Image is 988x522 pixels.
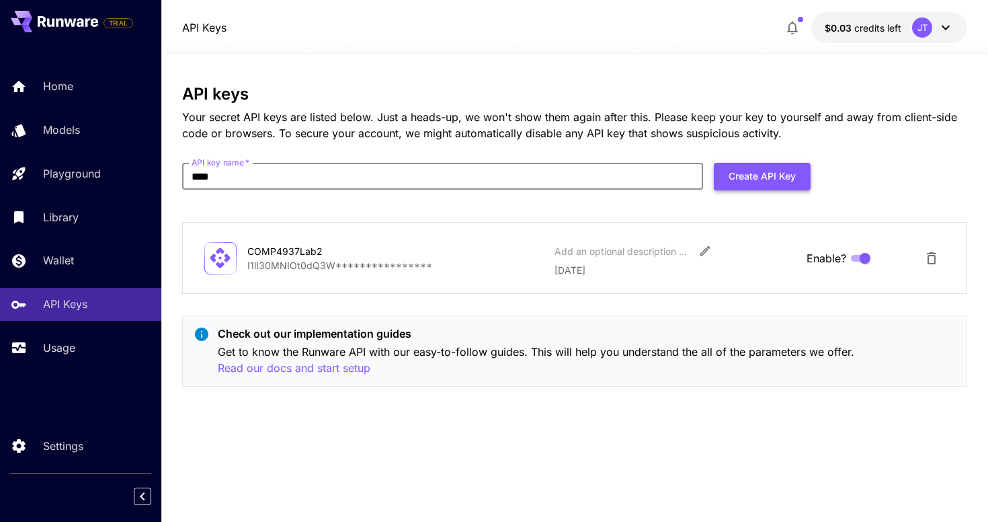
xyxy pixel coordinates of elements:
[182,109,968,141] p: Your secret API keys are listed below. Just a heads-up, we won't show them again after this. Plea...
[192,157,249,168] label: API key name
[825,22,854,34] span: $0.03
[218,326,956,342] p: Check out our implementation guides
[43,122,80,138] p: Models
[104,15,133,31] span: Add your payment card to enable full platform functionality.
[247,244,382,258] div: COMP4937Lab2
[43,340,75,356] p: Usage
[825,21,901,35] div: $0.0272
[104,18,132,28] span: TRIAL
[218,344,956,377] p: Get to know the Runware API with our easy-to-follow guides. This will help you understand the all...
[134,488,151,505] button: Collapse sidebar
[807,250,846,266] span: Enable?
[144,484,161,509] div: Collapse sidebar
[182,20,227,36] nav: breadcrumb
[714,163,811,190] button: Create API Key
[218,360,370,377] button: Read our docs and start setup
[554,244,689,258] div: Add an optional description or comment
[43,438,83,454] p: Settings
[43,78,73,94] p: Home
[912,17,932,38] div: JT
[854,22,901,34] span: credits left
[811,12,967,43] button: $0.0272JT
[43,165,101,182] p: Playground
[43,252,74,268] p: Wallet
[43,209,79,225] p: Library
[43,296,87,312] p: API Keys
[182,85,968,104] h3: API keys
[918,245,945,272] button: Delete API Key
[554,263,796,277] p: [DATE]
[693,239,717,263] button: Edit
[182,20,227,36] a: API Keys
